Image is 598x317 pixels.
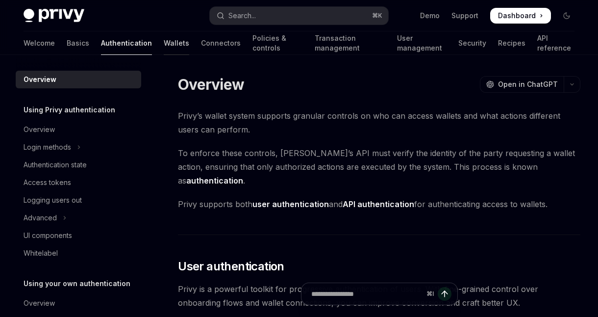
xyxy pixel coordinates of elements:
[228,10,256,22] div: Search...
[16,138,141,156] button: Toggle Login methods section
[178,259,284,274] span: User authentication
[498,31,525,55] a: Recipes
[164,31,189,55] a: Wallets
[24,104,115,116] h5: Using Privy authentication
[480,76,564,93] button: Open in ChatGPT
[178,197,580,211] span: Privy supports both and for authenticating access to wallets.
[252,199,329,209] strong: user authentication
[438,287,451,301] button: Send message
[397,31,447,55] a: User management
[24,278,130,290] h5: Using your own authentication
[210,7,388,25] button: Open search
[67,31,89,55] a: Basics
[16,156,141,174] a: Authentication state
[343,199,414,209] strong: API authentication
[24,247,58,259] div: Whitelabel
[315,31,385,55] a: Transaction management
[372,12,382,20] span: ⌘ K
[458,31,486,55] a: Security
[24,31,55,55] a: Welcome
[490,8,551,24] a: Dashboard
[24,159,87,171] div: Authentication state
[420,11,440,21] a: Demo
[24,194,82,206] div: Logging users out
[559,8,574,24] button: Toggle dark mode
[24,74,56,85] div: Overview
[16,227,141,244] a: UI components
[16,191,141,209] a: Logging users out
[16,294,141,312] a: Overview
[178,76,244,93] h1: Overview
[201,31,241,55] a: Connectors
[24,297,55,309] div: Overview
[186,176,243,185] strong: authentication
[537,31,574,55] a: API reference
[311,283,423,305] input: Ask a question...
[24,9,84,23] img: dark logo
[24,141,71,153] div: Login methods
[16,174,141,191] a: Access tokens
[451,11,478,21] a: Support
[498,79,558,89] span: Open in ChatGPT
[178,146,580,187] span: To enforce these controls, [PERSON_NAME]’s API must verify the identity of the party requesting a...
[24,177,71,188] div: Access tokens
[24,124,55,135] div: Overview
[24,212,57,224] div: Advanced
[24,230,72,241] div: UI components
[16,209,141,227] button: Toggle Advanced section
[178,109,580,136] span: Privy’s wallet system supports granular controls on who can access wallets and what actions diffe...
[16,121,141,138] a: Overview
[16,244,141,262] a: Whitelabel
[16,71,141,88] a: Overview
[101,31,152,55] a: Authentication
[498,11,536,21] span: Dashboard
[252,31,303,55] a: Policies & controls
